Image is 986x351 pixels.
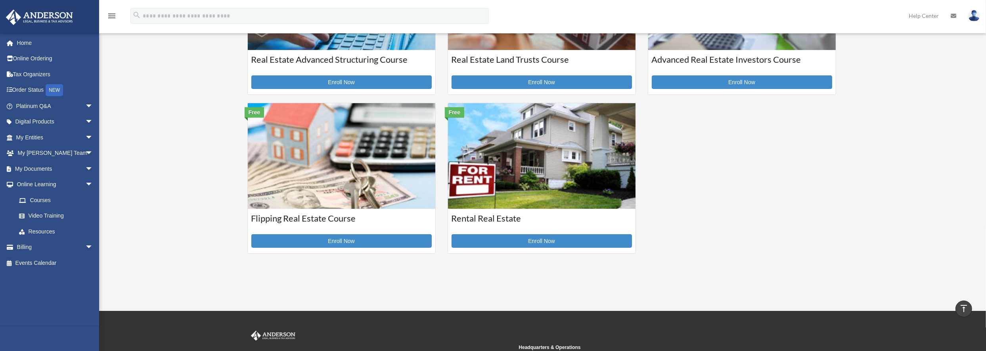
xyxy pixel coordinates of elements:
[6,82,105,98] a: Order StatusNEW
[452,234,632,248] a: Enroll Now
[251,234,432,248] a: Enroll Now
[6,177,105,193] a: Online Learningarrow_drop_down
[85,129,101,146] span: arrow_drop_down
[85,177,101,193] span: arrow_drop_down
[968,10,980,21] img: User Pic
[11,224,105,239] a: Resources
[107,14,117,21] a: menu
[452,212,632,232] h3: Rental Real Estate
[107,11,117,21] i: menu
[6,255,105,271] a: Events Calendar
[6,129,105,145] a: My Entitiesarrow_drop_down
[85,98,101,114] span: arrow_drop_down
[11,192,101,208] a: Courses
[452,75,632,89] a: Enroll Now
[959,304,969,313] i: vertical_align_top
[85,145,101,162] span: arrow_drop_down
[245,107,264,118] div: Free
[6,98,105,114] a: Platinum Q&Aarrow_drop_down
[6,145,105,161] a: My [PERSON_NAME] Teamarrow_drop_down
[85,239,101,256] span: arrow_drop_down
[6,239,105,255] a: Billingarrow_drop_down
[6,114,105,130] a: Digital Productsarrow_drop_down
[6,161,105,177] a: My Documentsarrow_drop_down
[251,75,432,89] a: Enroll Now
[4,10,75,25] img: Anderson Advisors Platinum Portal
[445,107,465,118] div: Free
[251,212,432,232] h3: Flipping Real Estate Course
[6,51,105,67] a: Online Ordering
[652,54,832,73] h3: Advanced Real Estate Investors Course
[6,35,105,51] a: Home
[85,114,101,130] span: arrow_drop_down
[452,54,632,73] h3: Real Estate Land Trusts Course
[6,66,105,82] a: Tax Organizers
[85,161,101,177] span: arrow_drop_down
[11,208,105,224] a: Video Training
[46,84,63,96] div: NEW
[251,54,432,73] h3: Real Estate Advanced Structuring Course
[955,301,972,317] a: vertical_align_top
[652,75,832,89] a: Enroll Now
[132,11,141,19] i: search
[249,331,297,341] img: Anderson Advisors Platinum Portal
